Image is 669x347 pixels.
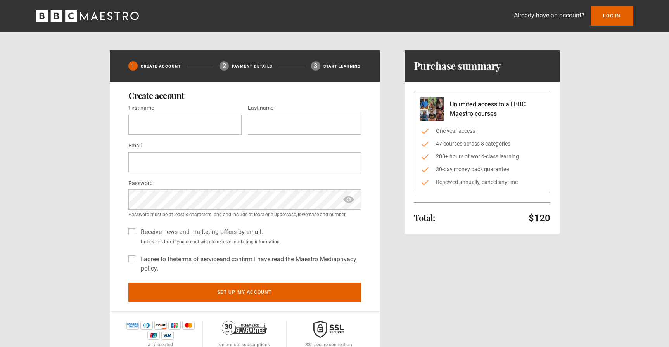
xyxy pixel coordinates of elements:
[147,331,160,340] img: unionpay
[311,61,320,71] div: 3
[420,165,544,173] li: 30-day money back guarantee
[176,255,220,263] a: terms of service
[128,211,361,218] small: Password must be at least 8 characters long and include at least one uppercase, lowercase and num...
[420,127,544,135] li: One year access
[138,227,263,237] label: Receive news and marketing offers by email.
[128,91,361,100] h2: Create account
[529,212,550,224] p: $120
[168,321,181,330] img: jcb
[248,104,273,113] label: Last name
[232,63,272,69] p: Payment details
[161,331,174,340] img: visa
[342,189,355,210] span: show password
[420,178,544,186] li: Renewed annually, cancel anytime
[138,255,361,273] label: I agree to the and confirm I have read the Maestro Media .
[141,63,181,69] p: Create Account
[414,213,435,222] h2: Total:
[514,11,584,20] p: Already have an account?
[140,321,153,330] img: diners
[591,6,633,26] a: Log In
[128,141,142,151] label: Email
[220,61,229,71] div: 2
[154,321,167,330] img: discover
[323,63,361,69] p: Start learning
[414,60,501,72] h1: Purchase summary
[182,321,195,330] img: mastercard
[222,321,267,335] img: 30-day-money-back-guarantee-c866a5dd536ff72a469b.png
[138,238,361,245] small: Untick this box if you do not wish to receive marketing information.
[420,153,544,161] li: 200+ hours of world-class learning
[128,61,138,71] div: 1
[128,179,153,188] label: Password
[128,283,361,302] button: Set up my account
[128,104,154,113] label: First name
[36,10,139,22] svg: BBC Maestro
[450,100,544,118] p: Unlimited access to all BBC Maestro courses
[420,140,544,148] li: 47 courses across 8 categories
[126,321,139,330] img: amex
